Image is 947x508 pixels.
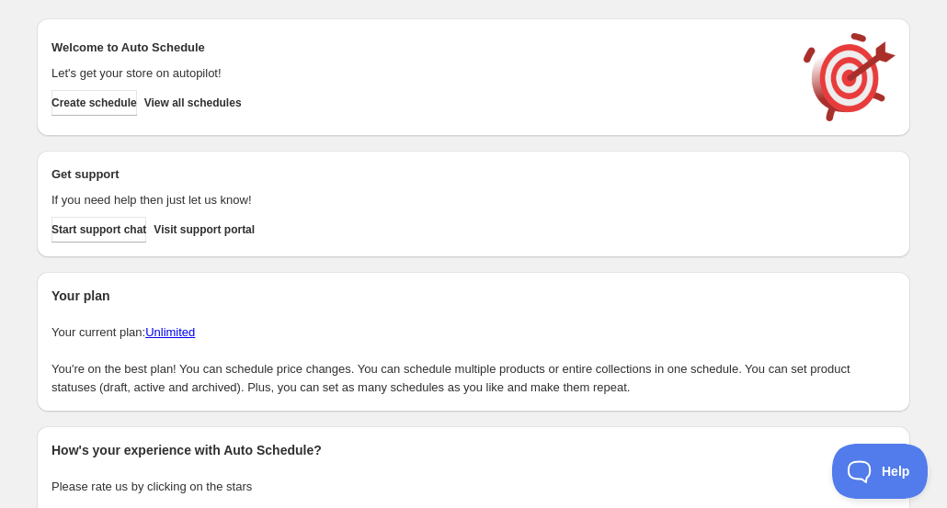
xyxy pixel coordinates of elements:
h2: How's your experience with Auto Schedule? [51,441,896,459]
p: Let's get your store on autopilot! [51,64,785,83]
button: Create schedule [51,90,137,116]
a: Unlimited [145,325,195,339]
p: You're on the best plan! You can schedule price changes. You can schedule multiple products or en... [51,360,896,397]
h2: Welcome to Auto Schedule [51,39,785,57]
p: Please rate us by clicking on the stars [51,478,896,496]
a: Start support chat [51,217,146,243]
span: Create schedule [51,96,137,110]
h2: Your plan [51,287,896,305]
p: Your current plan: [51,323,896,342]
span: Start support chat [51,222,146,237]
a: Visit support portal [154,217,255,243]
iframe: Toggle Customer Support [832,444,929,499]
span: Visit support portal [154,222,255,237]
h2: Get support [51,165,785,184]
button: View all schedules [144,90,242,116]
span: View all schedules [144,96,242,110]
p: If you need help then just let us know! [51,191,785,209]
